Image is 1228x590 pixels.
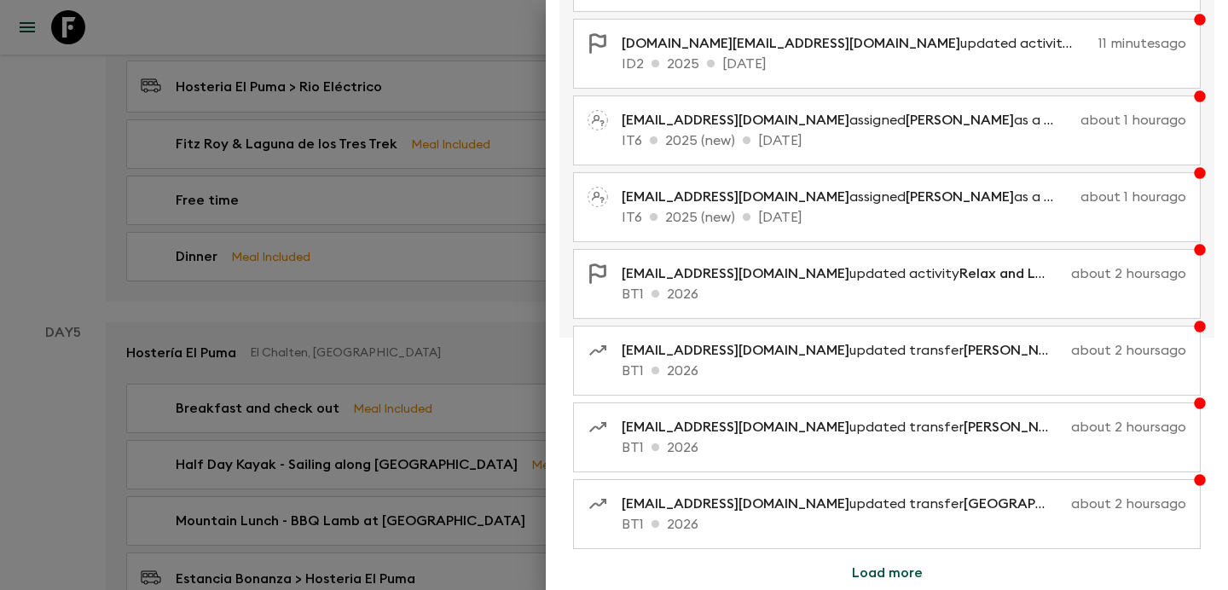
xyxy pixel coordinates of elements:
span: [PERSON_NAME] > Hotel [964,344,1122,357]
span: [EMAIL_ADDRESS][DOMAIN_NAME] [622,113,849,127]
span: Relax and Leisure [959,267,1074,281]
p: about 1 hour ago [1080,110,1186,130]
p: updated transfer [622,494,1064,514]
p: assigned as a pack leader [622,110,1074,130]
p: BT1 2026 [622,514,1186,535]
p: updated activity [622,263,1064,284]
p: about 1 hour ago [1080,187,1186,207]
p: about 2 hours ago [1071,340,1186,361]
p: about 2 hours ago [1071,417,1186,437]
p: IT6 2025 (new) [DATE] [622,130,1186,151]
p: updated activity [622,33,1092,54]
span: [EMAIL_ADDRESS][DOMAIN_NAME] [622,190,849,204]
span: [DOMAIN_NAME][EMAIL_ADDRESS][DOMAIN_NAME] [622,37,960,50]
span: [EMAIL_ADDRESS][DOMAIN_NAME] [622,344,849,357]
p: about 2 hours ago [1071,263,1186,284]
span: [PERSON_NAME] [906,113,1014,127]
p: ID2 2025 [DATE] [622,54,1186,74]
p: BT1 2026 [622,361,1186,381]
span: [PERSON_NAME] [906,190,1014,204]
span: [EMAIL_ADDRESS][DOMAIN_NAME] [622,497,849,511]
p: 11 minutes ago [1098,33,1186,54]
p: IT6 2025 (new) [DATE] [622,207,1186,228]
p: updated transfer [622,340,1064,361]
p: about 2 hours ago [1071,494,1186,514]
p: BT1 2026 [622,437,1186,458]
p: BT1 2026 [622,284,1186,304]
p: updated transfer [622,417,1064,437]
span: [GEOGRAPHIC_DATA] > Local Park [964,497,1189,511]
span: [EMAIL_ADDRESS][DOMAIN_NAME] [622,420,849,434]
span: [PERSON_NAME] > Hotel [964,420,1122,434]
p: assigned as a pack leader [622,187,1074,207]
button: Load more [831,556,943,590]
span: [EMAIL_ADDRESS][DOMAIN_NAME] [622,267,849,281]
